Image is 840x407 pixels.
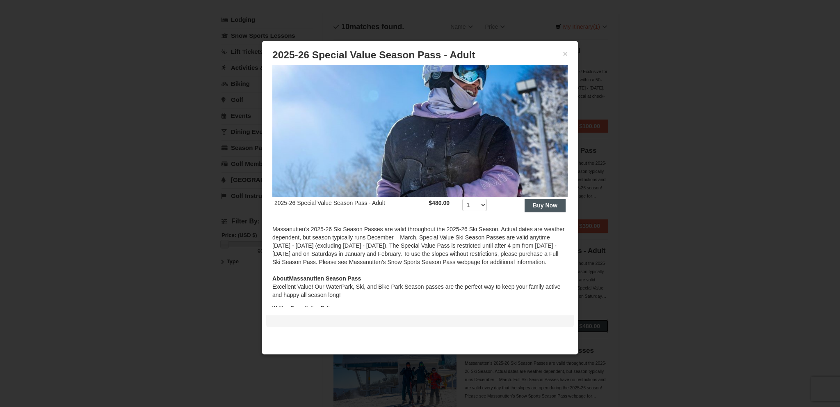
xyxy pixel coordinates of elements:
strong: $480.00 [429,200,450,206]
img: 6619937-198-dda1df27.jpg [272,35,568,197]
button: × [563,50,568,58]
strong: Massanutten Season Pass [272,275,361,282]
div: Excellent Value! Our WaterPark, Ski, and Bike Park Season passes are the perfect way to keep your... [272,274,568,299]
button: Buy Now [525,199,566,212]
div: Massanutten's 2025-26 Ski Season Passes are valid throughout the 2025-26 Ski Season. Actual dates... [272,225,568,274]
dt: Written Cancellation Policy [272,304,568,312]
strong: Buy Now [533,202,557,209]
td: 2025-26 Special Value Season Pass - Adult [272,197,427,217]
span: About [272,275,289,282]
h3: 2025-26 Special Value Season Pass - Adult [272,49,568,61]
